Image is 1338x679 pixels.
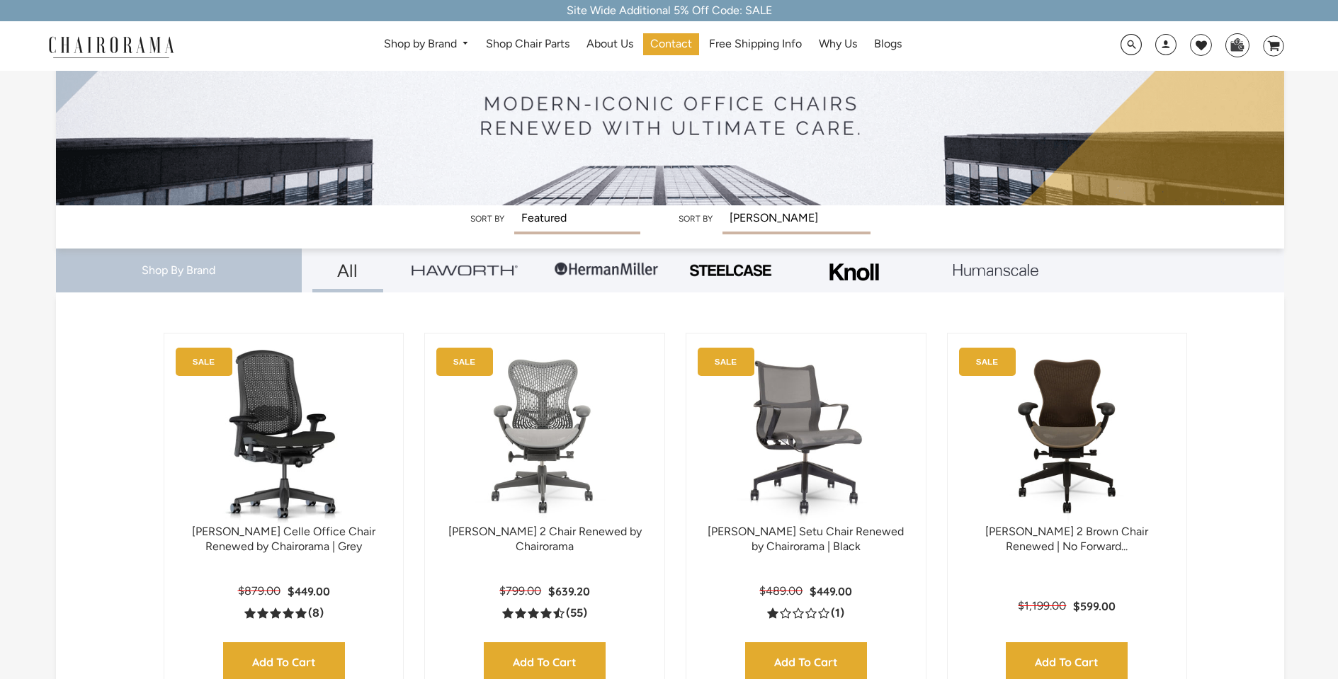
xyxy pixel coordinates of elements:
span: Free Shipping Info [709,37,802,52]
span: $799.00 [499,584,541,598]
a: 4.5 rating (55 votes) [502,605,587,620]
a: Herman Miller Celle Office Chair Renewed by Chairorama | Grey - chairorama Herman Miller Celle Of... [178,348,390,525]
img: Herman Miller Mirra 2 Chair Renewed by Chairorama - chairorama [439,348,650,525]
span: Why Us [819,37,857,52]
span: $639.20 [548,584,590,598]
text: SALE [976,358,998,367]
img: Herman Miller Mirra 2 Brown Chair Renewed | No Forward Tilt | - chairorama [962,348,1173,525]
img: Group-1.png [553,249,659,291]
text: SALE [715,358,737,367]
a: Blogs [867,33,909,55]
a: [PERSON_NAME] Celle Office Chair Renewed by Chairorama | Grey [192,525,375,553]
img: PHOTO-2024-07-09-00-53-10-removebg-preview.png [688,263,773,278]
nav: DesktopNavigation [242,33,1044,59]
a: Contact [643,33,699,55]
a: Free Shipping Info [702,33,809,55]
a: All [312,249,383,292]
span: Shop Chair Parts [486,37,569,52]
a: 1.0 rating (1 votes) [767,605,844,620]
a: [PERSON_NAME] 2 Brown Chair Renewed | No Forward... [985,525,1148,553]
img: Frame_4.png [826,254,883,290]
span: (1) [831,606,844,621]
a: About Us [579,33,640,55]
img: chairorama [40,34,182,59]
span: About Us [586,37,633,52]
span: $449.00 [288,584,330,598]
div: Shop By Brand [56,249,302,293]
a: Shop by Brand [377,33,477,55]
a: 5.0 rating (8 votes) [244,605,324,620]
text: SALE [453,358,475,367]
span: (8) [308,606,324,621]
img: Herman Miller Celle Office Chair Renewed by Chairorama | Grey - chairorama [178,348,390,525]
span: $599.00 [1073,599,1116,613]
a: Herman Miller Mirra 2 Chair Renewed by Chairorama - chairorama Herman Miller Mirra 2 Chair Renewe... [439,348,650,525]
span: $1,199.00 [1018,599,1066,612]
img: Group_4be16a4b-c81a-4a6e-a540-764d0a8faf6e.png [412,265,518,275]
span: $489.00 [759,584,803,598]
a: Herman Miller Mirra 2 Brown Chair Renewed | No Forward Tilt | - chairorama Herman Miller Mirra 2 ... [962,348,1173,525]
text: SALE [193,358,215,367]
a: [PERSON_NAME] Setu Chair Renewed by Chairorama | Black [708,525,904,553]
span: Contact [650,37,692,52]
a: Why Us [812,33,864,55]
img: Herman Miller Setu Chair Renewed by Chairorama | Black - chairorama [701,348,912,525]
span: Blogs [874,37,902,52]
label: Sort by [679,214,713,224]
a: Herman Miller Setu Chair Renewed by Chairorama | Black - chairorama Herman Miller Setu Chair Rene... [701,348,912,525]
span: $449.00 [810,584,852,598]
a: Shop Chair Parts [479,33,577,55]
span: $879.00 [238,584,280,598]
label: Sort by [470,214,504,224]
a: [PERSON_NAME] 2 Chair Renewed by Chairorama [448,525,642,553]
img: Layer_1_1.png [953,264,1038,277]
span: (55) [566,606,587,621]
img: WhatsApp_Image_2024-07-12_at_16.23.01.webp [1226,34,1248,55]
